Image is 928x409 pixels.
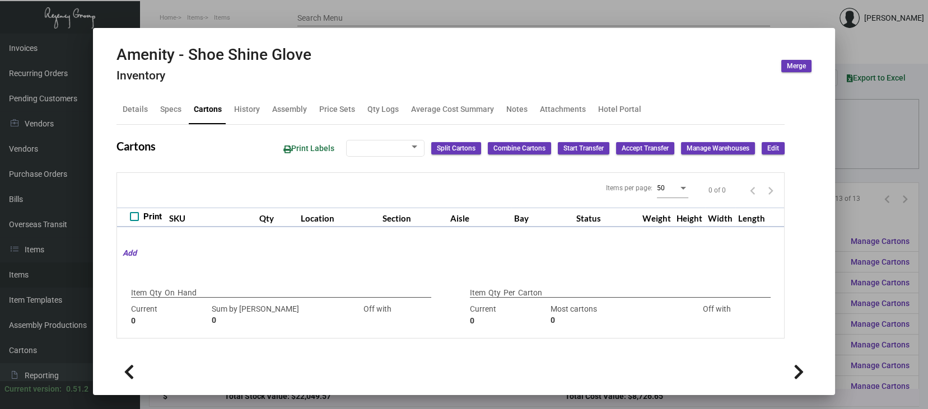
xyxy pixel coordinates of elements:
span: Merge [787,62,806,71]
th: Length [735,208,768,227]
h2: Amenity - Shoe Shine Glove [116,45,311,64]
div: Attachments [540,103,586,115]
p: Hand [178,287,197,299]
span: Print Labels [283,144,334,153]
button: Manage Warehouses [681,142,755,154]
div: History [234,103,260,115]
th: Section [380,208,447,227]
div: 0.51.2 [66,383,88,395]
button: Accept Transfer [616,142,674,154]
span: Start Transfer [563,144,604,153]
button: Merge [781,60,812,72]
th: Status [573,208,640,227]
mat-hint: Add [117,247,137,259]
div: 0 of 0 [708,185,726,195]
th: Height [674,208,705,227]
div: Notes [506,103,528,115]
p: Qty [150,287,162,299]
p: On [165,287,175,299]
div: Average Cost Summary [411,103,494,115]
p: Per [503,287,515,299]
button: Previous page [744,181,762,199]
span: Accept Transfer [622,144,669,153]
span: Split Cartons [437,144,475,153]
div: Price Sets [319,103,355,115]
button: Edit [762,142,785,154]
div: Current version: [4,383,62,395]
div: Sum by [PERSON_NAME] [212,303,335,327]
th: Bay [511,208,573,227]
div: Most cartons [551,303,674,327]
div: Assembly [272,103,307,115]
div: Current [131,303,206,327]
div: Off with [340,303,415,327]
div: Specs [160,103,181,115]
div: Hotel Portal [598,103,641,115]
div: Qty Logs [367,103,399,115]
th: Weight [640,208,674,227]
p: Carton [518,287,542,299]
th: Qty [257,208,298,227]
button: Split Cartons [431,142,481,154]
span: Print [143,210,162,223]
p: Qty [488,287,501,299]
div: Items per page: [606,183,652,193]
h2: Cartons [116,139,156,153]
div: Off with [679,303,754,327]
th: Width [705,208,735,227]
th: Aisle [447,208,511,227]
th: SKU [166,208,257,227]
th: Location [298,208,380,227]
span: Manage Warehouses [687,144,749,153]
button: Start Transfer [558,142,609,154]
button: Print Labels [274,138,343,159]
span: 50 [657,184,665,192]
h2: History [116,352,154,365]
div: Current [470,303,545,327]
div: Cartons [194,103,222,115]
button: Combine Cartons [488,142,551,154]
mat-select: Items per page: [657,184,688,192]
div: Details [123,103,148,115]
span: Combine Cartons [493,144,545,153]
p: Item [131,287,147,299]
h4: Inventory [116,69,311,83]
p: Item [470,287,486,299]
button: Next page [762,181,780,199]
span: Edit [767,144,779,153]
